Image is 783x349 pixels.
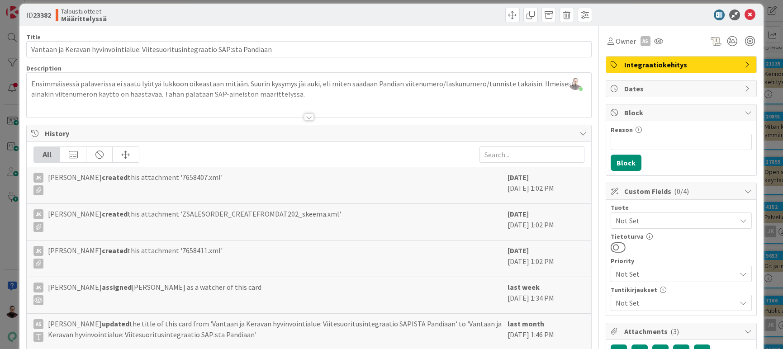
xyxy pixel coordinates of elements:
[611,287,752,293] div: Tuntikirjaukset
[102,319,129,328] b: updated
[624,83,740,94] span: Dates
[616,36,636,47] span: Owner
[61,8,107,15] span: Taloustuotteet
[102,173,128,182] b: created
[48,318,503,342] span: [PERSON_NAME] the title of this card from 'Vantaan ja Keravan hyvinvointialue: Viitesuoritusinteg...
[33,173,43,183] div: JK
[26,41,591,57] input: type card name here...
[31,79,586,99] p: Ensimmäisessä palaverissa ei saatu lyötyä lukkoon oikeastaan mitään. Suurin kysymys jäi auki, eli...
[508,246,529,255] b: [DATE]
[508,209,529,218] b: [DATE]
[33,283,43,292] div: JK
[616,214,731,227] span: Not Set
[611,126,633,134] label: Reason
[508,283,540,292] b: last week
[48,208,341,232] span: [PERSON_NAME] this attachment 'ZSALESORDER_CREATEFROMDAT202_skeema.xml'
[508,282,584,309] div: [DATE] 1:34 PM
[508,318,584,345] div: [DATE] 1:46 PM
[34,147,60,162] div: All
[33,246,43,256] div: JK
[624,59,740,70] span: Integraatiokehitys
[624,186,740,197] span: Custom Fields
[616,297,731,309] span: Not Set
[26,9,51,20] span: ID
[61,15,107,22] b: Määrittelyssä
[624,107,740,118] span: Block
[611,233,752,240] div: Tietoturva
[508,173,529,182] b: [DATE]
[48,282,261,305] span: [PERSON_NAME] [PERSON_NAME] as a watcher of this card
[33,10,51,19] b: 23382
[33,209,43,219] div: JK
[479,146,584,163] input: Search...
[641,36,650,46] div: AS
[674,187,689,196] span: ( 0/4 )
[508,319,544,328] b: last month
[611,258,752,264] div: Priority
[102,246,128,255] b: created
[48,172,223,195] span: [PERSON_NAME] this attachment '7658407.xml'
[569,77,582,90] img: GyOPHTWdLeFzhezoR5WqbUuXKKP5xpSS.jpg
[670,327,679,336] span: ( 3 )
[508,245,584,272] div: [DATE] 1:02 PM
[26,33,41,41] label: Title
[26,64,62,72] span: Description
[45,128,574,139] span: History
[624,326,740,337] span: Attachments
[33,319,43,329] div: AS
[508,208,584,236] div: [DATE] 1:02 PM
[508,172,584,199] div: [DATE] 1:02 PM
[611,155,641,171] button: Block
[102,209,128,218] b: created
[102,283,132,292] b: assigned
[611,204,752,211] div: Tuote
[616,268,731,280] span: Not Set
[48,245,223,269] span: [PERSON_NAME] this attachment '7658411.xml'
